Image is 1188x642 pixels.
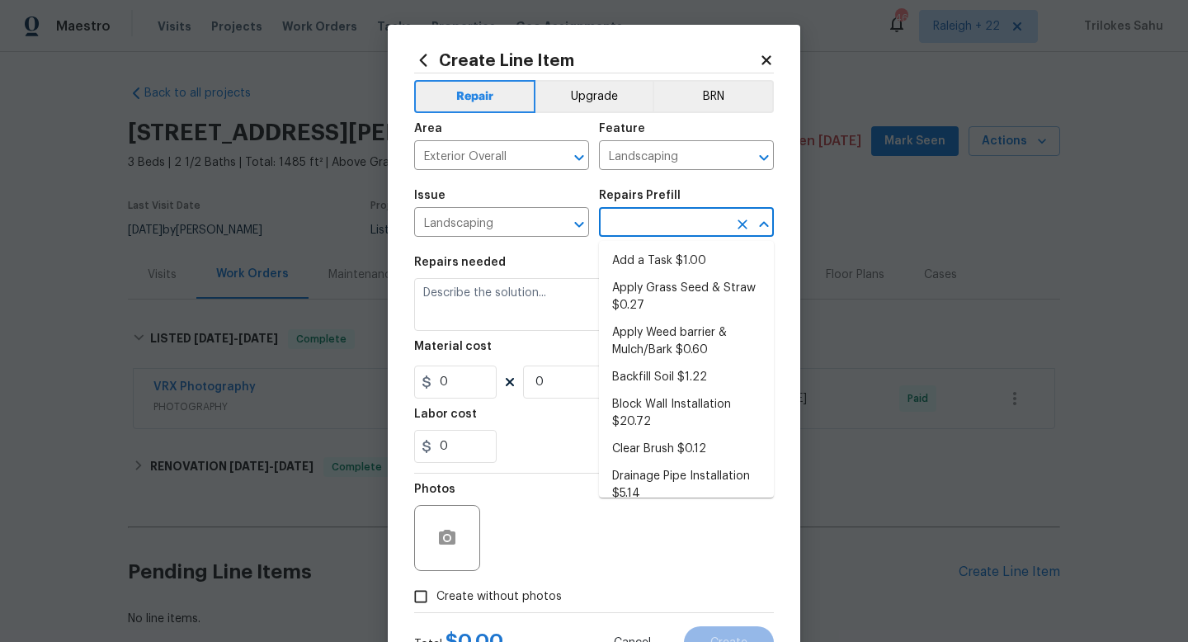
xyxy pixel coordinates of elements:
[568,213,591,236] button: Open
[599,190,681,201] h5: Repairs Prefill
[414,408,477,420] h5: Labor cost
[752,213,775,236] button: Close
[599,436,774,463] li: Clear Brush $0.12
[414,51,759,69] h2: Create Line Item
[653,80,774,113] button: BRN
[414,257,506,268] h5: Repairs needed
[414,80,535,113] button: Repair
[414,341,492,352] h5: Material cost
[535,80,653,113] button: Upgrade
[599,123,645,135] h5: Feature
[599,364,774,391] li: Backfill Soil $1.22
[599,319,774,364] li: Apply Weed barrier & Mulch/Bark $0.60
[599,463,774,507] li: Drainage Pipe Installation $5.14
[568,146,591,169] button: Open
[731,213,754,236] button: Clear
[752,146,775,169] button: Open
[599,248,774,275] li: Add a Task $1.00
[414,123,442,135] h5: Area
[414,484,455,495] h5: Photos
[436,588,562,606] span: Create without photos
[599,275,774,319] li: Apply Grass Seed & Straw $0.27
[599,391,774,436] li: Block Wall Installation $20.72
[414,190,445,201] h5: Issue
